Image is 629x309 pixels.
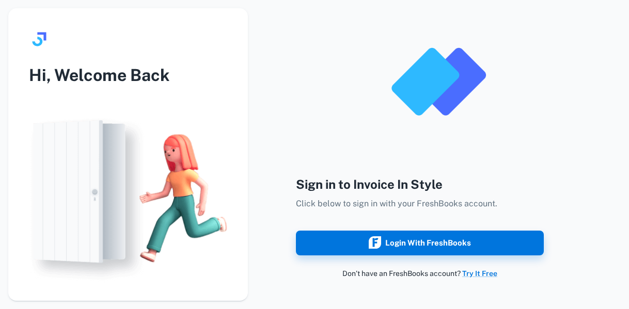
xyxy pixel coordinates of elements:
[296,231,544,255] button: Login with FreshBooks
[296,268,544,279] p: Don’t have an FreshBooks account?
[29,29,50,50] img: logo.svg
[8,63,248,88] h3: Hi, Welcome Back
[462,269,497,278] a: Try It Free
[296,175,544,193] h4: Sign in to Invoice In Style
[296,198,544,210] p: Click below to sign in with your FreshBooks account.
[387,30,490,134] img: logo_invoice_in_style_app.png
[369,236,471,250] div: Login with FreshBooks
[8,108,248,288] img: login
